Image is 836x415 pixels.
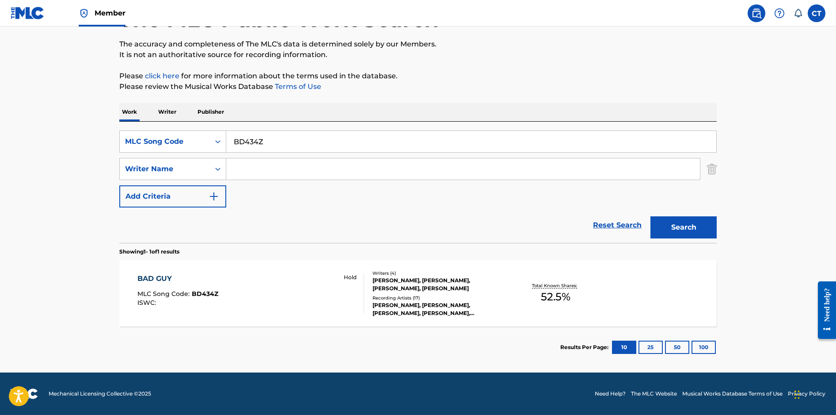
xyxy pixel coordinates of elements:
p: Writer [156,103,179,121]
span: ISWC : [137,299,158,307]
a: Privacy Policy [788,390,825,398]
button: 25 [638,341,663,354]
p: Results Per Page: [560,343,611,351]
a: Reset Search [589,215,646,235]
a: The MLC Website [631,390,677,398]
div: MLC Song Code [125,136,205,147]
p: Publisher [195,103,227,121]
span: BD434Z [192,290,218,298]
img: Delete Criterion [707,158,717,180]
div: [PERSON_NAME], [PERSON_NAME], [PERSON_NAME], [PERSON_NAME], [PERSON_NAME] [372,301,506,317]
div: Writers ( 4 ) [372,270,506,277]
p: Please for more information about the terms used in the database. [119,71,717,81]
div: User Menu [808,4,825,22]
a: Musical Works Database Terms of Use [682,390,783,398]
div: Recording Artists ( 17 ) [372,295,506,301]
img: Top Rightsholder [79,8,89,19]
button: Add Criteria [119,185,226,207]
a: Need Help? [595,390,626,398]
span: Member [95,8,125,18]
div: Writer Name [125,164,205,174]
div: Help [771,4,788,22]
div: [PERSON_NAME], [PERSON_NAME], [PERSON_NAME], [PERSON_NAME] [372,277,506,292]
a: Terms of Use [273,82,321,91]
img: search [751,8,762,19]
p: Work [119,103,140,121]
div: BAD GUY [137,273,218,284]
p: Hold [344,273,357,281]
a: Public Search [748,4,765,22]
span: 52.5 % [541,289,570,305]
div: Drag [794,381,800,408]
img: logo [11,388,38,399]
p: The accuracy and completeness of The MLC's data is determined solely by our Members. [119,39,717,50]
iframe: Resource Center [811,275,836,346]
button: Search [650,216,717,238]
p: Please review the Musical Works Database [119,81,717,92]
img: MLC Logo [11,7,45,19]
p: Total Known Shares: [532,282,579,289]
p: Showing 1 - 1 of 1 results [119,248,179,256]
img: 9d2ae6d4665cec9f34b9.svg [209,191,219,202]
span: MLC Song Code : [137,290,192,298]
div: Notifications [794,9,802,18]
button: 100 [692,341,716,354]
button: 10 [612,341,636,354]
img: help [774,8,785,19]
a: BAD GUYMLC Song Code:BD434ZISWC: HoldWriters (4)[PERSON_NAME], [PERSON_NAME], [PERSON_NAME], [PER... [119,260,717,327]
a: click here [145,72,179,80]
button: 50 [665,341,689,354]
p: It is not an authoritative source for recording information. [119,50,717,60]
iframe: Chat Widget [792,373,836,415]
form: Search Form [119,131,717,243]
span: Mechanical Licensing Collective © 2025 [49,390,151,398]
